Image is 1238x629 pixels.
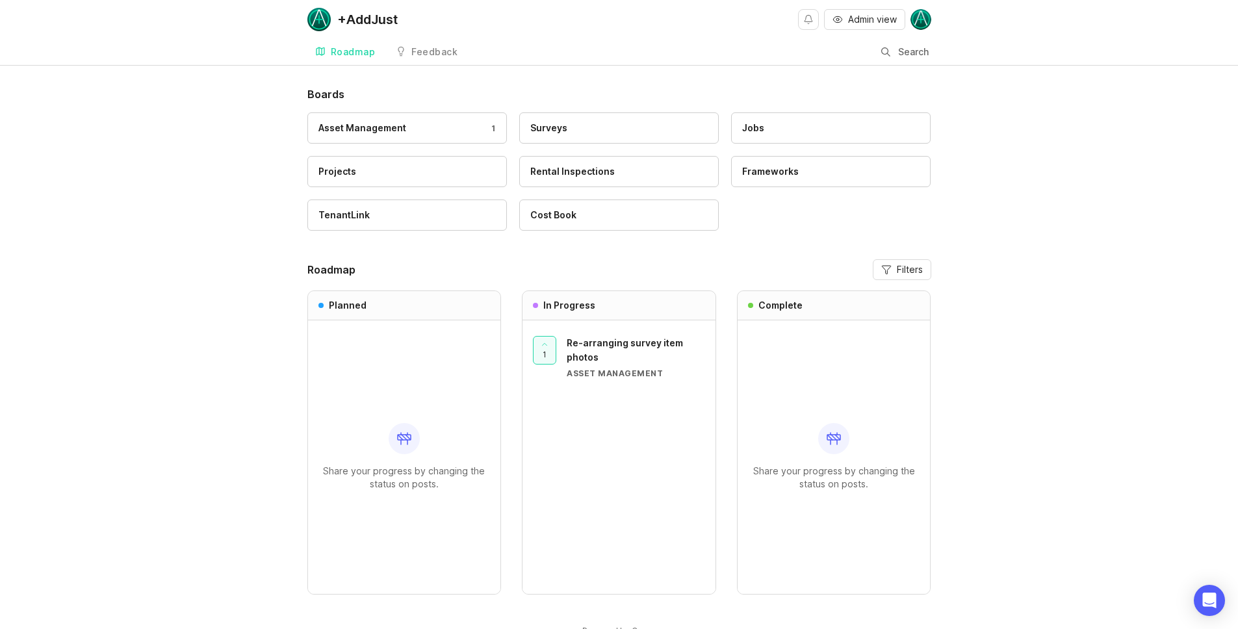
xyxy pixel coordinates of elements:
h2: Roadmap [307,262,355,277]
a: Projects [307,156,507,187]
div: Jobs [742,121,764,135]
a: TenantLink [307,199,507,231]
a: Jobs [731,112,931,144]
div: +AddJust [337,13,398,26]
div: Open Intercom Messenger [1194,585,1225,616]
a: Rental Inspections [519,156,719,187]
p: Share your progress by changing the status on posts. [318,465,491,491]
div: Projects [318,164,356,179]
button: Admin view [824,9,905,30]
a: Feedback [388,39,465,66]
div: Feedback [411,47,458,57]
a: Asset Management1 [307,112,507,144]
a: Cost Book [519,199,719,231]
div: Frameworks [742,164,799,179]
div: Surveys [530,121,567,135]
a: Surveys [519,112,719,144]
span: Re-arranging survey item photos [567,337,683,363]
div: Rental Inspections [530,164,615,179]
img: +AddJust logo [307,8,331,31]
div: Asset Management [567,368,705,379]
div: Asset Management [318,121,406,135]
button: Filters [873,259,931,280]
h3: Planned [329,299,367,312]
a: Roadmap [307,39,383,66]
span: Filters [897,263,923,276]
img: Jonathan Griffey [910,9,931,30]
span: 1 [543,349,547,360]
h3: Complete [758,299,803,312]
div: TenantLink [318,208,370,222]
p: Share your progress by changing the status on posts. [748,465,920,491]
a: Frameworks [731,156,931,187]
h1: Boards [307,86,931,102]
span: Admin view [848,13,897,26]
a: Re-arranging survey item photosAsset Management [567,336,705,379]
button: 1 [533,336,556,365]
div: Roadmap [331,47,376,57]
div: Cost Book [530,208,576,222]
div: 1 [485,123,496,134]
h3: In Progress [543,299,595,312]
button: Notifications [798,9,819,30]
